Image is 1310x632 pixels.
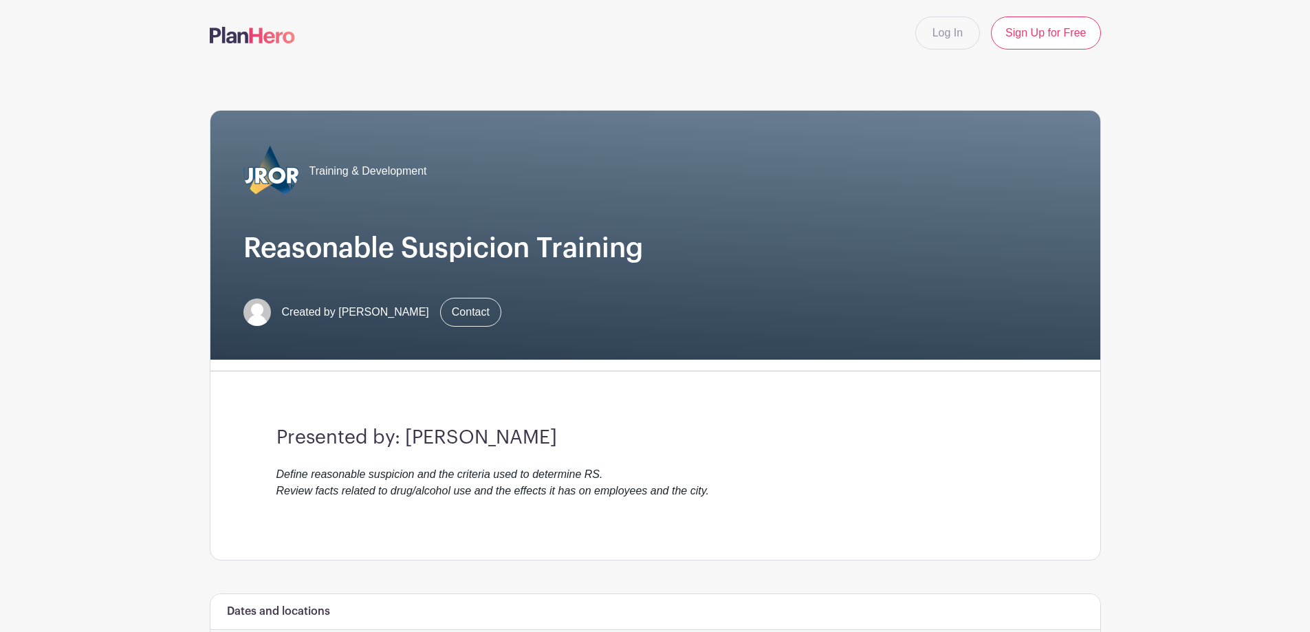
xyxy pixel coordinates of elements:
[276,426,1034,450] h3: Presented by: [PERSON_NAME]
[991,17,1100,50] a: Sign Up for Free
[276,468,709,497] em: Define reasonable suspicion and the criteria used to determine RS. Review facts related to drug/a...
[227,605,330,618] h6: Dates and locations
[210,27,295,43] img: logo-507f7623f17ff9eddc593b1ce0a138ce2505c220e1c5a4e2b4648c50719b7d32.svg
[243,144,298,199] img: 2023_COA_Horiz_Logo_PMS_BlueStroke%204.png
[282,304,429,320] span: Created by [PERSON_NAME]
[915,17,980,50] a: Log In
[243,298,271,326] img: default-ce2991bfa6775e67f084385cd625a349d9dcbb7a52a09fb2fda1e96e2d18dcdb.png
[440,298,501,327] a: Contact
[243,232,1067,265] h1: Reasonable Suspicion Training
[309,163,427,179] span: Training & Development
